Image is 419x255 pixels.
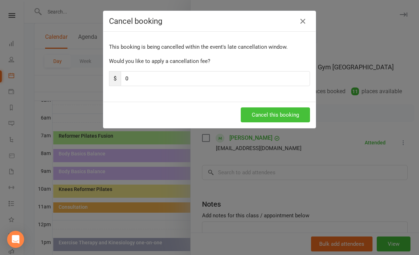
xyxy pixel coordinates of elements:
[297,16,309,27] button: Close
[109,57,310,65] p: Would you like to apply a cancellation fee?
[109,71,121,86] span: $
[109,43,310,51] p: This booking is being cancelled within the event's late cancellation window.
[109,17,310,26] h4: Cancel booking
[241,107,310,122] button: Cancel this booking
[7,231,24,248] div: Open Intercom Messenger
